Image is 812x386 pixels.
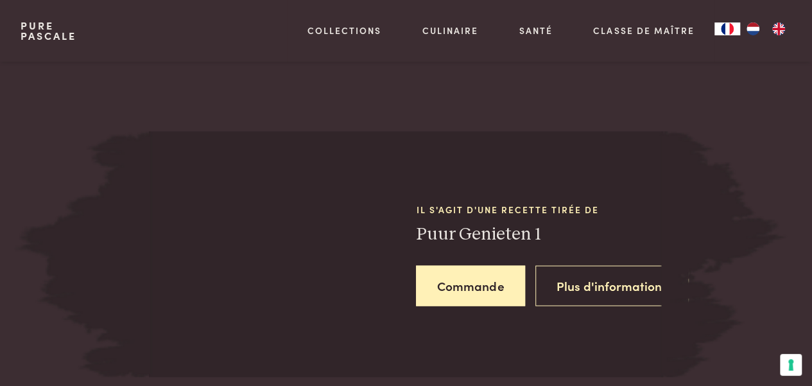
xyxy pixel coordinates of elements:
div: Language [714,22,740,35]
a: EN [766,22,791,35]
a: Plus d'informations [535,265,689,306]
aside: Language selected: Français [714,22,791,35]
a: Collections [307,24,381,37]
a: Classe de maître [593,24,694,37]
a: Culinaire [422,24,478,37]
a: NL [740,22,766,35]
h3: Puur Genieten 1 [416,223,662,245]
span: Il s'agit d'une recette tirée de [416,202,662,216]
a: Commande [416,265,525,306]
button: Vos préférences en matière de consentement pour les technologies de suivi [780,354,802,376]
a: Santé [519,24,553,37]
a: PurePascale [21,21,76,41]
ul: Language list [740,22,791,35]
a: FR [714,22,740,35]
